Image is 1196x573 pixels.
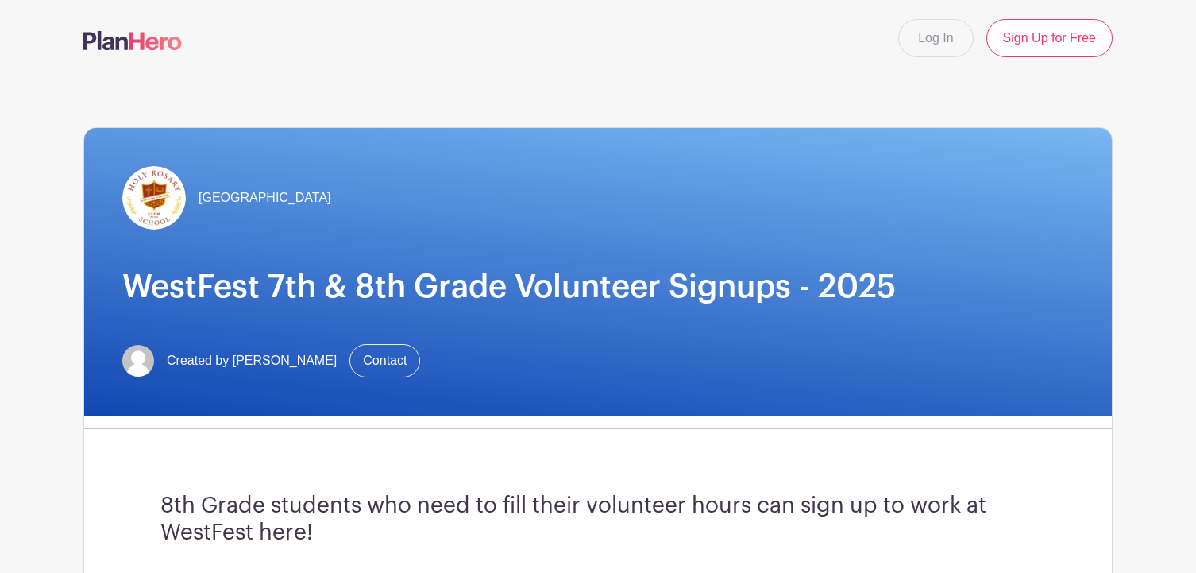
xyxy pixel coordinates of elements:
[122,345,154,377] img: default-ce2991bfa6775e67f084385cd625a349d9dcbb7a52a09fb2fda1e96e2d18dcdb.png
[83,31,182,50] img: logo-507f7623f17ff9eddc593b1ce0a138ce2505c220e1c5a4e2b4648c50719b7d32.svg
[122,166,186,230] img: hr-logo-circle.png
[986,19,1113,57] a: Sign Up for Free
[160,493,1036,546] h3: 8th Grade students who need to fill their volunteer hours can sign up to work at WestFest here!
[122,268,1074,306] h1: WestFest 7th & 8th Grade Volunteer Signups - 2025
[167,351,337,370] span: Created by [PERSON_NAME]
[349,344,420,377] a: Contact
[898,19,973,57] a: Log In
[199,188,331,207] span: [GEOGRAPHIC_DATA]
